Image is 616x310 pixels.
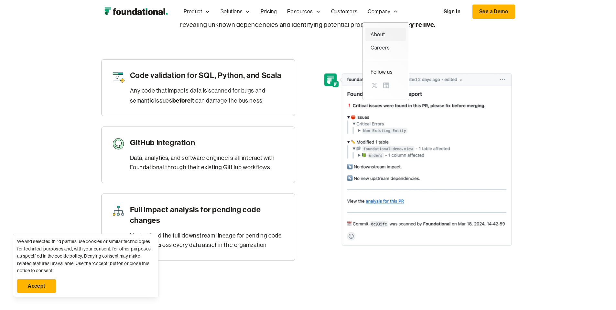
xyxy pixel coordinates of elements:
[130,153,285,172] div: Data, analytics, and software engineers all interact with Foundational through their existing Git...
[17,279,56,293] a: Accept
[472,5,515,19] a: See a Demo
[368,7,390,16] div: Company
[362,22,409,100] nav: Company
[255,1,282,22] a: Pricing
[371,30,401,39] div: About
[371,68,401,76] div: Follow us
[365,28,406,41] a: About
[17,238,154,274] div: We and selected third parties use cookies or similar technologies for technical purposes and, wit...
[326,1,362,22] a: Customers
[365,41,406,55] a: Careers
[130,70,285,81] h3: Code validation for SQL, Python, and Scala
[130,86,285,105] div: Any code that impacts data is scanned for bugs and semantic issues it can damage the business
[287,7,313,16] div: Resources
[178,1,215,22] div: Product
[371,44,401,52] div: Careers
[112,70,125,83] img: Code Validation Icon
[282,1,326,22] div: Resources
[184,7,202,16] div: Product
[112,137,125,150] img: GitHub Icon
[130,204,285,226] h3: Full impact analysis for pending code changes
[321,59,515,261] img: Analyze pull requests before merging Illustration
[112,204,125,217] img: Lineage Icon
[130,137,285,148] h3: GitHub integration
[221,7,243,16] div: Solutions
[362,1,403,22] div: Company
[130,231,285,250] div: Understand the full downstream lineage for pending code changes across every data asset in the or...
[101,5,171,18] a: home
[101,5,171,18] img: Foundational Logo
[437,5,467,18] a: Sign In
[172,97,191,104] strong: before
[215,1,255,22] div: Solutions
[500,235,616,310] iframe: Chat Widget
